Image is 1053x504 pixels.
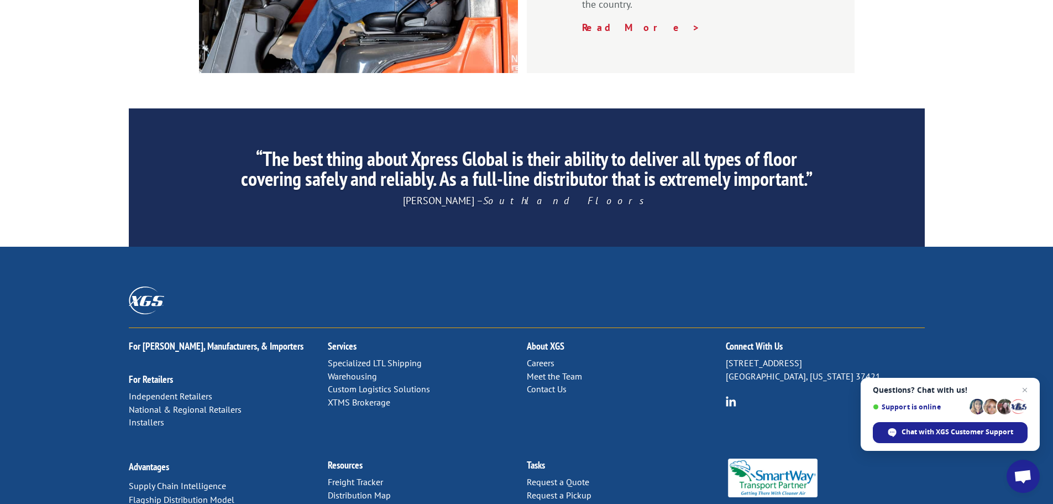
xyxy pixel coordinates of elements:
[527,357,554,368] a: Careers
[328,476,383,487] a: Freight Tracker
[232,149,820,194] h2: “The best thing about Xpress Global is their ability to deliver all types of floor covering safel...
[527,490,591,501] a: Request a Pickup
[873,422,1028,443] div: Chat with XGS Customer Support
[129,373,173,386] a: For Retailers
[483,194,651,207] em: Southland Floors
[328,459,363,471] a: Resources
[129,391,212,402] a: Independent Retailers
[129,480,226,491] a: Supply Chain Intelligence
[726,396,736,407] img: group-6
[328,383,430,394] a: Custom Logistics Solutions
[527,371,582,382] a: Meet the Team
[582,21,700,34] a: Read More >
[527,460,726,476] h2: Tasks
[873,386,1028,394] span: Questions? Chat with us!
[527,340,564,352] a: About XGS
[129,404,242,415] a: National & Regional Retailers
[726,459,820,497] img: Smartway_Logo
[129,340,303,352] a: For [PERSON_NAME], Manufacturers, & Importers
[726,357,925,383] p: [STREET_ADDRESS] [GEOGRAPHIC_DATA], [US_STATE] 37421
[328,371,377,382] a: Warehousing
[129,287,164,314] img: XGS_Logos_ALL_2024_All_White
[902,427,1013,437] span: Chat with XGS Customer Support
[527,383,567,394] a: Contact Us
[1007,460,1040,493] div: Open chat
[873,403,966,411] span: Support is online
[328,357,422,368] a: Specialized LTL Shipping
[1018,383,1031,397] span: Close chat
[726,341,925,357] h2: Connect With Us
[328,397,390,408] a: XTMS Brokerage
[527,476,589,487] a: Request a Quote
[129,460,169,473] a: Advantages
[129,417,164,428] a: Installers
[328,490,391,501] a: Distribution Map
[403,194,651,207] span: [PERSON_NAME] –
[328,340,357,352] a: Services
